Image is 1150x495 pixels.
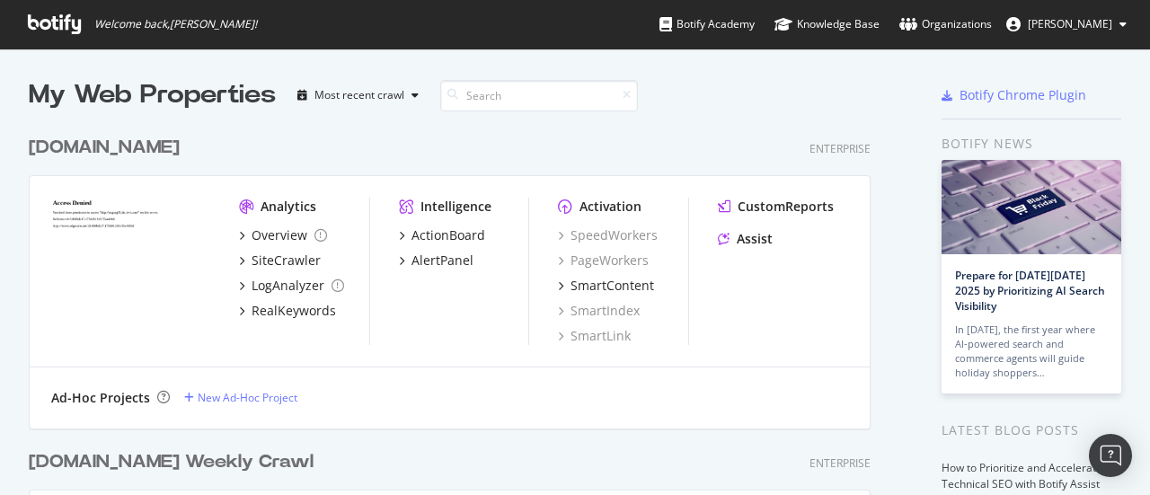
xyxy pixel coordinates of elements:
[239,302,336,320] a: RealKeywords
[737,230,773,248] div: Assist
[252,226,307,244] div: Overview
[261,198,316,216] div: Analytics
[942,460,1102,491] a: How to Prioritize and Accelerate Technical SEO with Botify Assist
[659,15,755,33] div: Botify Academy
[955,323,1108,380] div: In [DATE], the first year where AI-powered search and commerce agents will guide holiday shoppers…
[558,327,631,345] a: SmartLink
[420,198,491,216] div: Intelligence
[558,277,654,295] a: SmartContent
[29,449,314,475] div: [DOMAIN_NAME] Weekly Crawl
[184,390,297,405] a: New Ad-Hoc Project
[239,252,321,270] a: SiteCrawler
[399,252,473,270] a: AlertPanel
[51,198,210,325] img: levipilot.com
[314,90,404,101] div: Most recent crawl
[440,80,638,111] input: Search
[198,390,297,405] div: New Ad-Hoc Project
[718,198,834,216] a: CustomReports
[558,302,640,320] a: SmartIndex
[809,455,871,471] div: Enterprise
[239,226,327,244] a: Overview
[1028,16,1112,31] span: Eric Brekher
[558,252,649,270] a: PageWorkers
[252,252,321,270] div: SiteCrawler
[29,77,276,113] div: My Web Properties
[411,226,485,244] div: ActionBoard
[290,81,426,110] button: Most recent crawl
[809,141,871,156] div: Enterprise
[571,277,654,295] div: SmartContent
[411,252,473,270] div: AlertPanel
[29,449,321,475] a: [DOMAIN_NAME] Weekly Crawl
[942,86,1086,104] a: Botify Chrome Plugin
[718,230,773,248] a: Assist
[252,277,324,295] div: LogAnalyzer
[1089,434,1132,477] div: Open Intercom Messenger
[252,302,336,320] div: RealKeywords
[29,135,187,161] a: [DOMAIN_NAME]
[955,268,1105,314] a: Prepare for [DATE][DATE] 2025 by Prioritizing AI Search Visibility
[239,277,344,295] a: LogAnalyzer
[399,226,485,244] a: ActionBoard
[774,15,880,33] div: Knowledge Base
[942,134,1121,154] div: Botify news
[558,226,658,244] a: SpeedWorkers
[94,17,257,31] span: Welcome back, [PERSON_NAME] !
[992,10,1141,39] button: [PERSON_NAME]
[738,198,834,216] div: CustomReports
[942,160,1121,254] img: Prepare for Black Friday 2025 by Prioritizing AI Search Visibility
[29,135,180,161] div: [DOMAIN_NAME]
[942,420,1121,440] div: Latest Blog Posts
[579,198,641,216] div: Activation
[960,86,1086,104] div: Botify Chrome Plugin
[51,389,150,407] div: Ad-Hoc Projects
[899,15,992,33] div: Organizations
